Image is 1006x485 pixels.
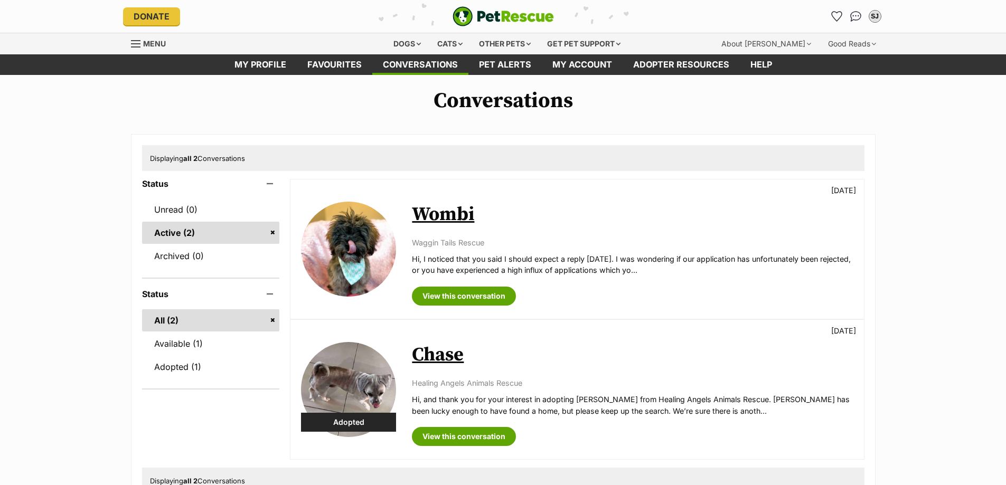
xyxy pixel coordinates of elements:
a: Conversations [848,8,864,25]
div: Other pets [472,33,538,54]
strong: all 2 [183,154,198,163]
a: Adopter resources [623,54,740,75]
a: Pet alerts [468,54,542,75]
div: About [PERSON_NAME] [714,33,819,54]
header: Status [142,289,280,299]
a: Help [740,54,783,75]
a: Archived (0) [142,245,280,267]
span: Menu [143,39,166,48]
a: My account [542,54,623,75]
div: Adopted [301,413,396,432]
span: Displaying Conversations [150,477,245,485]
a: Unread (0) [142,198,280,221]
div: Cats [430,33,470,54]
div: Good Reads [821,33,883,54]
ul: Account quick links [829,8,883,25]
a: View this conversation [412,427,516,446]
strong: all 2 [183,477,198,485]
div: SJ [870,11,880,22]
img: chat-41dd97257d64d25036548639549fe6c8038ab92f7586957e7f3b1b290dea8141.svg [850,11,861,22]
div: Get pet support [540,33,628,54]
a: Available (1) [142,332,280,355]
p: Waggin Tails Rescue [412,237,853,248]
a: PetRescue [453,6,554,26]
a: Chase [412,343,464,367]
p: Healing Angels Animals Rescue [412,377,853,388]
p: Hi, I noticed that you said I should expect a reply [DATE]. I was wondering if our application ha... [412,253,853,276]
button: My account [867,8,883,25]
a: Donate [123,7,180,25]
a: Adopted (1) [142,356,280,378]
div: Dogs [386,33,428,54]
a: Favourites [829,8,845,25]
img: Wombi [301,202,396,297]
p: Hi, and thank you for your interest in adopting [PERSON_NAME] from Healing Angels Animals Rescue.... [412,394,853,416]
a: Active (2) [142,222,280,244]
a: conversations [372,54,468,75]
header: Status [142,179,280,188]
p: [DATE] [831,325,856,336]
span: Displaying Conversations [150,154,245,163]
a: All (2) [142,309,280,331]
img: logo-e224e6f780fb5917bec1dbf3a21bbac754714ae5b6737aabdf751b685950b380.svg [453,6,554,26]
p: [DATE] [831,185,856,196]
a: View this conversation [412,287,516,306]
img: Chase [301,342,396,437]
a: Wombi [412,203,474,226]
a: Favourites [297,54,372,75]
a: My profile [224,54,297,75]
a: Menu [131,33,173,52]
